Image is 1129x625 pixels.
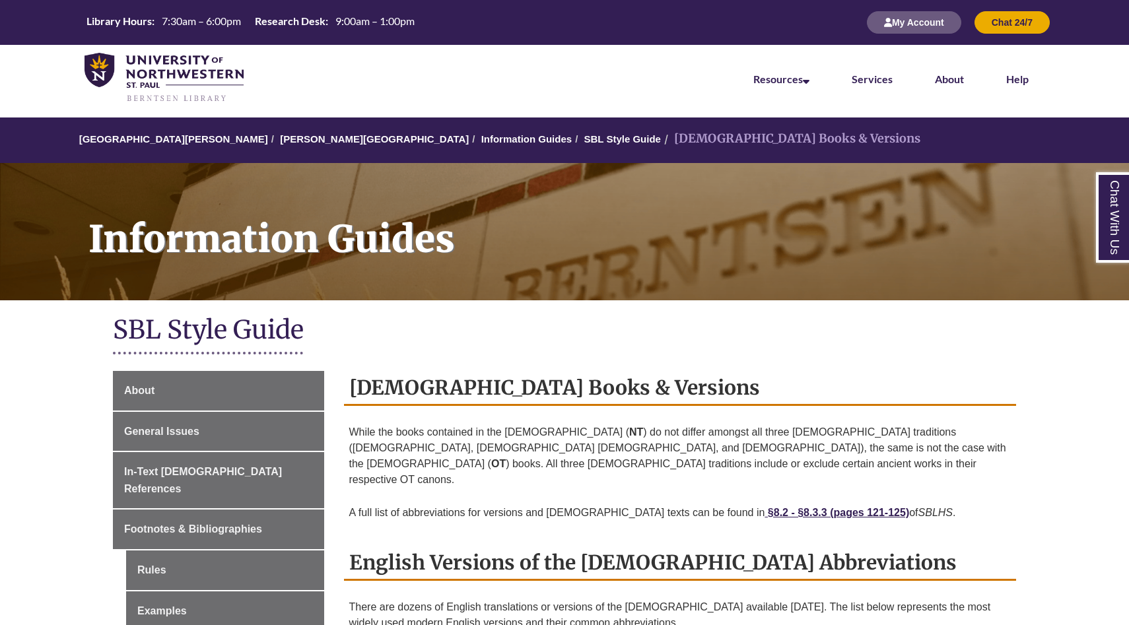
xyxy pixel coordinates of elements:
p: While the books contained in the [DEMOGRAPHIC_DATA] ( ) do not differ amongst all three [DEMOGRAP... [349,419,1011,493]
a: [GEOGRAPHIC_DATA][PERSON_NAME] [79,133,268,145]
span: 7:30am – 6:00pm [162,15,241,27]
h1: Information Guides [74,163,1129,283]
a: [PERSON_NAME][GEOGRAPHIC_DATA] [280,133,469,145]
span: In-Text [DEMOGRAPHIC_DATA] References [124,466,282,494]
a: About [935,73,964,85]
a: SBL Style Guide [584,133,660,145]
span: 9:00am – 1:00pm [335,15,415,27]
img: UNWSP Library Logo [85,53,244,103]
table: Hours Today [81,14,420,30]
a: Services [852,73,893,85]
h1: SBL Style Guide [113,313,1016,348]
span: General Issues [124,426,199,437]
span: About [124,385,154,396]
a: §8.2 - §8.3.3 (pages 121-125) [765,507,909,518]
a: Rules [126,550,324,590]
strong: §8.2 - §8.3.3 (pages 121-125) [768,507,909,518]
strong: OT [491,458,506,469]
th: Library Hours: [81,14,156,28]
a: Hours Today [81,14,420,32]
strong: NT [629,426,643,438]
a: Resources [753,73,809,85]
button: My Account [867,11,961,34]
span: Footnotes & Bibliographies [124,523,262,535]
th: Research Desk: [250,14,330,28]
li: [DEMOGRAPHIC_DATA] Books & Versions [661,129,920,148]
em: SBLHS [918,507,953,518]
a: About [113,371,324,411]
a: Help [1006,73,1029,85]
h2: English Versions of the [DEMOGRAPHIC_DATA] Abbreviations [344,546,1017,581]
p: A full list of abbreviations for versions and [DEMOGRAPHIC_DATA] texts can be found in of . [349,500,1011,526]
a: Information Guides [481,133,572,145]
a: Footnotes & Bibliographies [113,510,324,549]
a: Chat 24/7 [975,16,1050,28]
a: General Issues [113,412,324,451]
a: My Account [867,16,961,28]
button: Chat 24/7 [975,11,1050,34]
h2: [DEMOGRAPHIC_DATA] Books & Versions [344,371,1017,406]
a: In-Text [DEMOGRAPHIC_DATA] References [113,452,324,508]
